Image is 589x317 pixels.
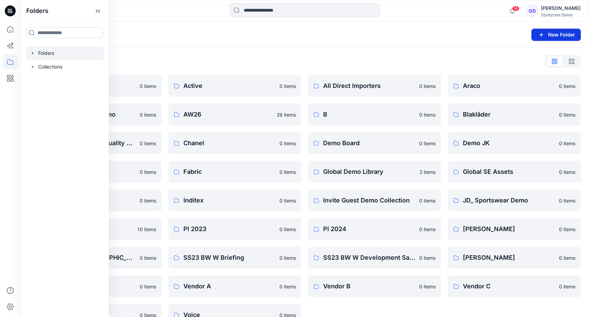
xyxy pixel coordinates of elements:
p: 0 items [140,82,156,90]
a: Global SE Assets0 items [448,161,581,183]
p: 0 items [419,197,436,204]
p: Chanel [183,138,275,148]
a: Active0 items [168,75,301,97]
p: 0 items [280,197,296,204]
p: 10 items [137,226,156,233]
a: [PERSON_NAME]0 items [448,218,581,240]
a: SS23 BW W Briefing0 items [168,247,301,269]
p: Vendor A [183,282,275,291]
span: 14 [512,6,519,11]
a: [PERSON_NAME]0 items [448,247,581,269]
p: 0 items [559,197,575,204]
p: SS23 BW W Development Samples [323,253,415,262]
p: All Direct Importers [323,81,415,91]
p: 0 items [280,168,296,176]
p: Inditex [183,196,275,205]
p: Demo Board [323,138,415,148]
a: Demo Board0 items [308,132,441,154]
p: [PERSON_NAME] [463,224,555,234]
p: JD_ Sportswear Demo [463,196,555,205]
a: JD_ Sportswear Demo0 items [448,190,581,211]
p: Active [183,81,275,91]
a: B0 items [308,104,441,125]
p: 0 items [280,254,296,261]
a: Demo JK0 items [448,132,581,154]
p: SS23 BW W Briefing [183,253,275,262]
p: 0 items [140,168,156,176]
div: GD [526,5,538,17]
p: 0 items [280,283,296,290]
p: 0 items [559,82,575,90]
a: Blakläder0 items [448,104,581,125]
p: AW26 [183,110,273,119]
a: SS23 BW W Development Samples0 items [308,247,441,269]
a: PI 20230 items [168,218,301,240]
p: 0 items [419,226,436,233]
p: Vendor C [463,282,555,291]
p: 0 items [419,283,436,290]
p: PI 2023 [183,224,275,234]
div: [PERSON_NAME] [541,4,580,12]
p: 0 items [140,111,156,118]
p: 0 items [140,254,156,261]
p: Global Demo Library [323,167,416,177]
button: New Folder [531,29,581,41]
p: Demo JK [463,138,555,148]
p: Vendor B [323,282,415,291]
p: 0 items [559,226,575,233]
a: Global Demo Library2 items [308,161,441,183]
a: Fabric0 items [168,161,301,183]
p: 0 items [559,111,575,118]
a: Inditex0 items [168,190,301,211]
p: 0 items [140,197,156,204]
p: Invite Guest Demo Collection [323,196,415,205]
a: Vendor A0 items [168,275,301,297]
a: AW2629 items [168,104,301,125]
p: Araco [463,81,555,91]
p: 0 items [280,140,296,147]
p: 0 items [419,254,436,261]
p: 0 items [559,254,575,261]
p: 0 items [140,140,156,147]
p: [PERSON_NAME] [463,253,555,262]
p: 0 items [419,111,436,118]
p: Global SE Assets [463,167,555,177]
a: Araco0 items [448,75,581,97]
a: All Direct Importers0 items [308,75,441,97]
a: Vendor B0 items [308,275,441,297]
a: Vendor C0 items [448,275,581,297]
p: 0 items [140,283,156,290]
p: Fabric [183,167,275,177]
p: 2 items [420,168,436,176]
a: Chanel0 items [168,132,301,154]
p: 0 items [559,168,575,176]
p: PI 2024 [323,224,415,234]
p: 0 items [419,82,436,90]
p: 0 items [280,82,296,90]
p: 0 items [280,226,296,233]
p: 0 items [559,283,575,290]
p: 0 items [559,140,575,147]
a: Invite Guest Demo Collection0 items [308,190,441,211]
a: PI 20240 items [308,218,441,240]
div: Stylezone Demo [541,12,580,17]
p: Blakläder [463,110,555,119]
p: 29 items [277,111,296,118]
p: 0 items [419,140,436,147]
p: B [323,110,415,119]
